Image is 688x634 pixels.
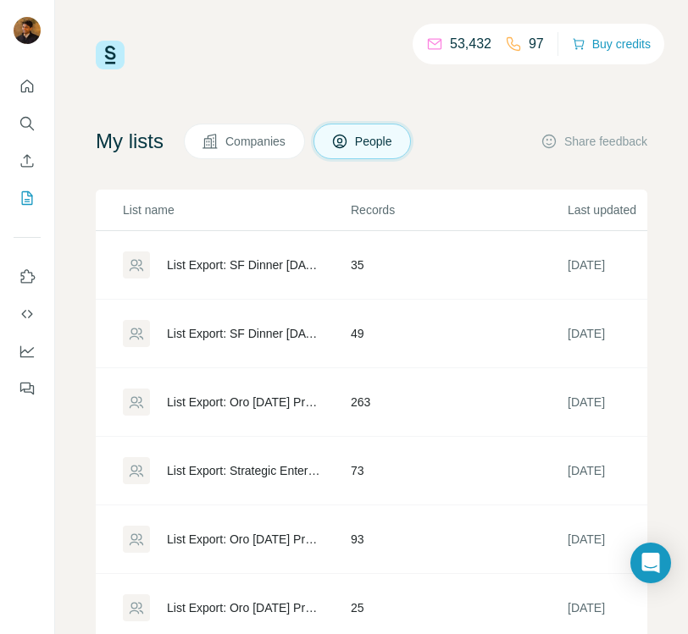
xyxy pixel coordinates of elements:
button: My lists [14,183,41,213]
button: Enrich CSV [14,146,41,176]
div: Open Intercom Messenger [630,543,671,583]
div: List Export: SF Dinner [DATE] - New Roles - [DATE] 11:26 [167,256,322,273]
td: 263 [350,368,567,437]
td: 35 [350,231,567,300]
button: Share feedback [541,133,647,150]
td: 73 [350,437,567,505]
div: List Export: Strategic Enterprise ([GEOGRAPHIC_DATA] + [US_STATE]) - [DATE] 15:51 [167,462,322,479]
p: 53,432 [450,34,491,54]
td: 49 [350,300,567,368]
div: List Export: SF Dinner [DATE] - [DATE] 11:20 [167,325,322,342]
span: Companies [225,133,287,150]
div: List Export: Oro [DATE] Procurement - [DATE] 14:49 [167,394,322,411]
button: Search [14,108,41,139]
button: Buy credits [572,32,651,56]
img: Surfe Logo [96,41,125,69]
h4: My lists [96,128,164,155]
button: Feedback [14,373,41,404]
td: 93 [350,505,567,574]
button: Use Surfe on LinkedIn [14,262,41,292]
button: Dashboard [14,336,41,367]
p: 97 [529,34,544,54]
p: List name [123,201,349,218]
p: Records [351,201,566,218]
button: Use Surfe API [14,299,41,329]
div: List Export: Oro [DATE] Procurement - [DATE] 11:11 [167,531,322,548]
span: People [355,133,394,150]
button: Quick start [14,71,41,102]
div: List Export: Oro [DATE] Procurement - [DATE] 11:10 [167,599,322,616]
img: Avatar [14,17,41,44]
